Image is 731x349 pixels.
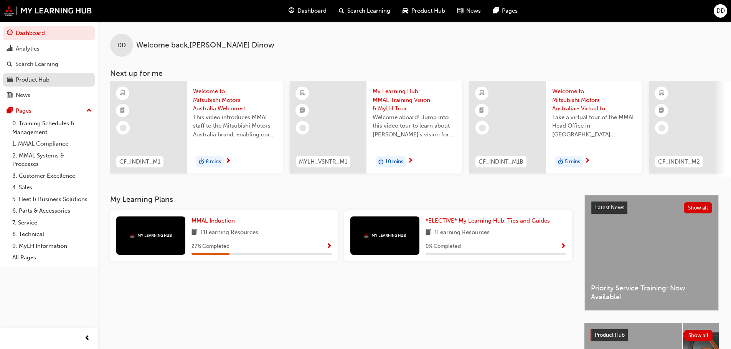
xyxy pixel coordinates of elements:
span: Pages [502,7,518,15]
a: Dashboard [3,26,95,40]
span: learningRecordVerb_NONE-icon [658,125,665,131]
button: Show Progress [560,242,566,251]
img: mmal [4,6,92,16]
span: duration-icon [558,157,563,167]
span: guage-icon [7,30,13,37]
span: Latest News [595,204,624,211]
span: 11 Learning Resources [200,228,258,238]
span: Show Progress [326,243,332,250]
div: Pages [16,107,31,115]
a: guage-iconDashboard [282,3,333,19]
a: CF_INDINT_M1BWelcome to Mitsubishi Motors Australia - Virtual tour video for all MMAL staffTake a... [469,81,642,174]
div: Product Hub [16,75,50,84]
span: CF_INDINT_M2 [658,157,700,166]
span: Product Hub [595,332,625,338]
span: Search Learning [347,7,390,15]
span: chart-icon [7,46,13,52]
span: car-icon [403,6,408,16]
span: Take a virtual tour of the MMAL Head Office in [GEOGRAPHIC_DATA], [GEOGRAPHIC_DATA]. [552,113,636,139]
span: 1 Learning Resources [434,228,490,238]
span: news-icon [457,6,463,16]
span: learningRecordVerb_NONE-icon [479,125,486,131]
a: CF_INDINT_M1Welcome to Mitsubishi Motors Australia Welcome to Mitsubishi Motors Australia - Video... [110,81,283,174]
span: learningResourceType_ELEARNING-icon [300,88,305,98]
span: booktick-icon [659,106,664,116]
a: 4. Sales [9,182,95,193]
span: booktick-icon [300,106,305,116]
span: 5 mins [565,157,580,166]
span: MYLH_VSNTR_M1 [299,157,347,166]
span: booktick-icon [120,106,125,116]
a: car-iconProduct Hub [396,3,451,19]
span: car-icon [7,77,13,84]
a: 8. Technical [9,228,95,240]
img: mmal [130,233,172,238]
button: Show all [684,202,713,213]
a: MYLH_VSNTR_M1My Learning Hub: MMAL Training Vision & MyLH Tour (Elective)Welcome aboard! Jump int... [290,81,462,174]
span: 10 mins [385,157,403,166]
span: learningRecordVerb_NONE-icon [120,125,127,131]
span: duration-icon [378,157,384,167]
a: Analytics [3,42,95,56]
span: Product Hub [411,7,445,15]
span: Priority Service Training: Now Available! [591,284,712,301]
span: Welcome to Mitsubishi Motors Australia - Virtual tour video for all MMAL staff [552,87,636,113]
span: search-icon [339,6,344,16]
span: book-icon [191,228,197,238]
span: *ELECTIVE* My Learning Hub: Tips and Guides [426,217,550,224]
a: Product HubShow all [591,329,713,341]
span: 27 % Completed [191,242,229,251]
span: News [466,7,481,15]
button: Show Progress [326,242,332,251]
a: News [3,88,95,102]
a: 5. Fleet & Business Solutions [9,193,95,205]
a: MMAL Induction [191,216,238,225]
span: 0 % Completed [426,242,461,251]
span: pages-icon [493,6,499,16]
span: duration-icon [199,157,204,167]
span: book-icon [426,228,431,238]
span: learningResourceType_ELEARNING-icon [479,88,485,98]
span: prev-icon [84,334,90,343]
a: pages-iconPages [487,3,524,19]
span: CF_INDINT_M1 [119,157,160,166]
span: This video introduces MMAL staff to the Mitsubishi Motors Australia brand, enabling our staff to ... [193,113,277,139]
a: 3. Customer Excellence [9,170,95,182]
span: Welcome aboard! Jump into this video tour to learn about [PERSON_NAME]'s vision for your learning... [373,113,456,139]
span: 8 mins [206,157,221,166]
span: Dashboard [297,7,327,15]
button: Show all [684,330,713,341]
a: Search Learning [3,57,95,71]
span: up-icon [86,106,92,116]
a: 9. MyLH Information [9,240,95,252]
button: Pages [3,104,95,118]
span: next-icon [408,158,413,165]
button: DashboardAnalyticsSearch LearningProduct HubNews [3,25,95,104]
h3: Next up for me [98,69,731,78]
a: All Pages [9,252,95,264]
div: Search Learning [15,60,58,69]
span: Welcome back , [PERSON_NAME] Dinow [136,41,274,50]
div: News [16,91,30,100]
span: news-icon [7,92,13,99]
a: search-iconSearch Learning [333,3,396,19]
h3: My Learning Plans [110,195,572,204]
a: Product Hub [3,73,95,87]
img: mmal [364,233,406,238]
span: pages-icon [7,108,13,115]
button: DD [714,4,727,18]
div: Analytics [16,44,40,53]
a: Latest NewsShow all [591,202,712,214]
span: Welcome to Mitsubishi Motors Australia Welcome to Mitsubishi Motors Australia - Video (MMAL Induc... [193,87,277,113]
span: DD [716,7,725,15]
span: MMAL Induction [191,217,235,224]
a: 1. MMAL Compliance [9,138,95,150]
span: next-icon [225,158,231,165]
a: news-iconNews [451,3,487,19]
span: learningResourceType_ELEARNING-icon [659,88,664,98]
span: My Learning Hub: MMAL Training Vision & MyLH Tour (Elective) [373,87,456,113]
a: 6. Parts & Accessories [9,205,95,217]
a: 0. Training Schedules & Management [9,118,95,138]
